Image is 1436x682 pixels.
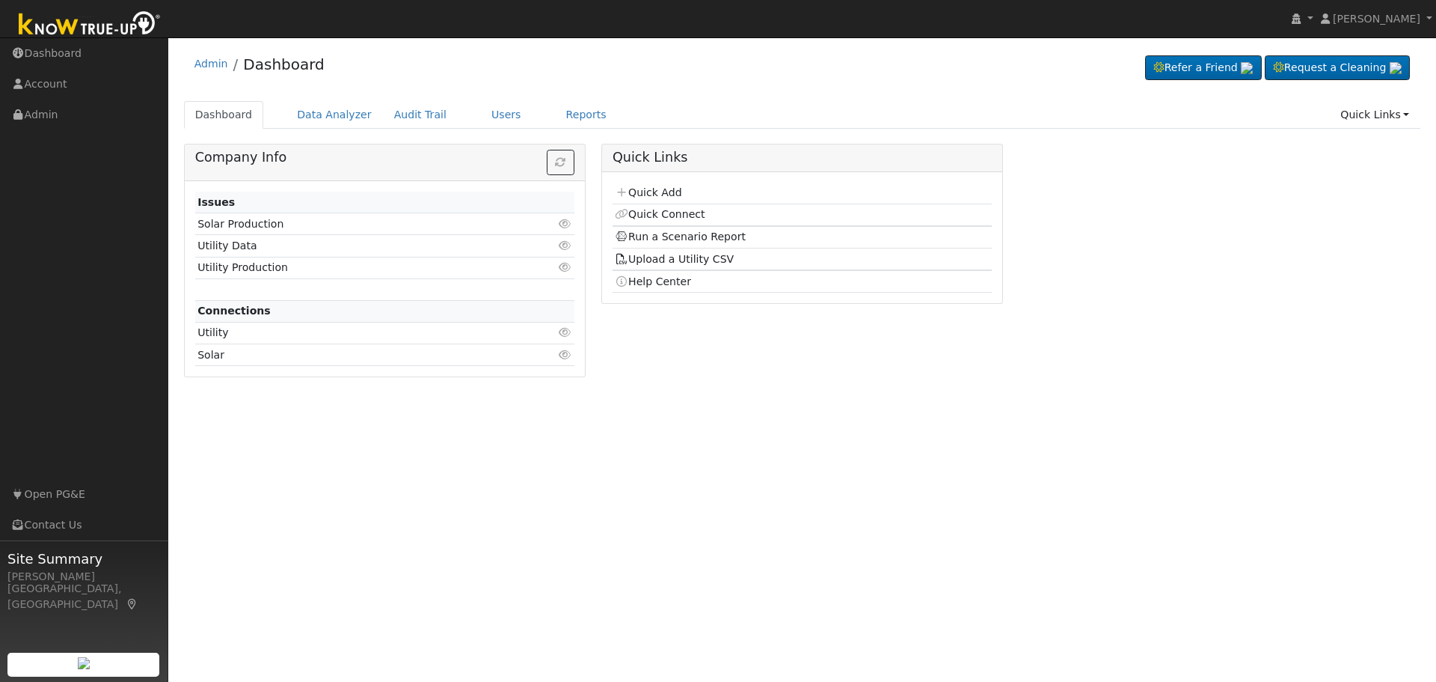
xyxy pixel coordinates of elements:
div: [GEOGRAPHIC_DATA], [GEOGRAPHIC_DATA] [7,581,160,612]
span: [PERSON_NAME] [1333,13,1420,25]
a: Help Center [615,275,691,287]
a: Upload a Utility CSV [615,253,734,265]
h5: Quick Links [613,150,992,165]
i: Click to view [559,327,572,338]
a: Reports [555,101,618,129]
a: Dashboard [184,101,264,129]
a: Quick Connect [615,208,705,220]
a: Quick Links [1329,101,1420,129]
td: Solar Production [195,213,513,235]
div: [PERSON_NAME] [7,569,160,585]
a: Users [480,101,533,129]
img: retrieve [1390,62,1402,74]
h5: Company Info [195,150,574,165]
a: Refer a Friend [1145,55,1262,81]
i: Click to view [559,219,572,229]
img: retrieve [78,657,90,669]
a: Dashboard [243,55,325,73]
td: Solar [195,344,513,366]
i: Click to view [559,262,572,273]
td: Utility Production [195,257,513,278]
strong: Issues [197,196,235,208]
a: Request a Cleaning [1265,55,1410,81]
i: Click to view [559,350,572,360]
img: retrieve [1241,62,1253,74]
strong: Connections [197,305,271,317]
a: Audit Trail [383,101,458,129]
a: Data Analyzer [286,101,383,129]
a: Quick Add [615,186,681,198]
td: Utility [195,322,513,344]
img: Know True-Up [11,8,168,42]
td: Utility Data [195,235,513,257]
a: Map [126,598,139,610]
span: Site Summary [7,549,160,569]
i: Click to view [559,240,572,251]
a: Admin [194,58,228,70]
a: Run a Scenario Report [615,231,746,243]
